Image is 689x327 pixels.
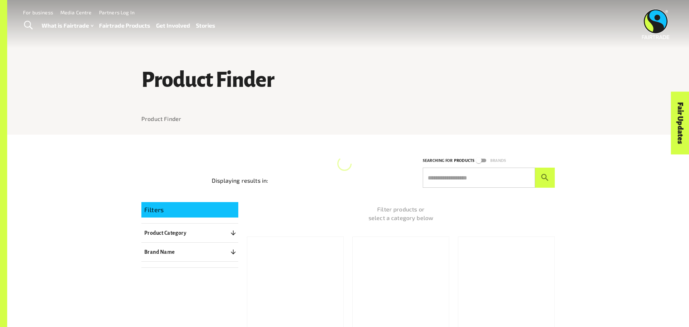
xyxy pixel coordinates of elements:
[141,69,555,92] h1: Product Finder
[423,157,453,164] p: Searching for
[99,20,150,31] a: Fairtrade Products
[196,20,215,31] a: Stories
[141,246,238,258] button: Brand Name
[144,205,235,215] p: Filters
[141,115,555,123] nav: breadcrumb
[212,176,268,185] p: Displaying results in:
[490,157,506,164] p: Brands
[99,9,135,15] a: Partners Log In
[60,9,92,15] a: Media Centre
[23,9,53,15] a: For business
[454,157,474,164] p: Products
[144,229,186,237] p: Product Category
[141,226,238,239] button: Product Category
[156,20,190,31] a: Get Involved
[247,205,555,222] p: Filter products or select a category below
[19,17,37,34] a: Toggle Search
[144,248,175,256] p: Brand Name
[141,115,181,122] a: Product Finder
[42,20,93,31] a: What is Fairtrade
[642,9,670,39] img: Fairtrade Australia New Zealand logo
